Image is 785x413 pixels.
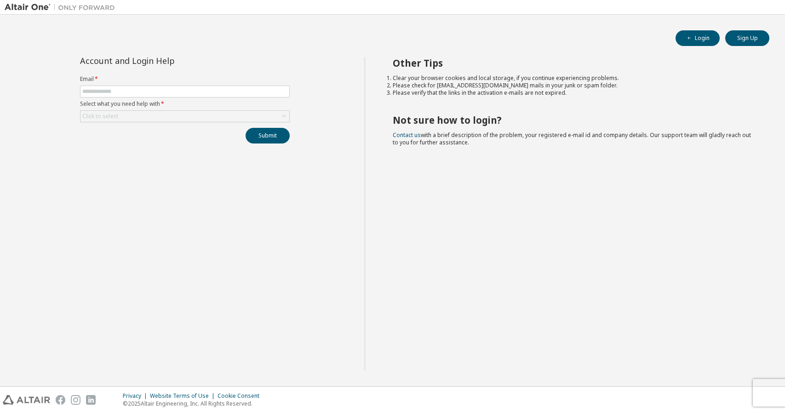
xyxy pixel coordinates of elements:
img: Altair One [5,3,120,12]
li: Please check for [EMAIL_ADDRESS][DOMAIN_NAME] mails in your junk or spam folder. [393,82,753,89]
img: facebook.svg [56,395,65,405]
p: © 2025 Altair Engineering, Inc. All Rights Reserved. [123,400,265,407]
button: Login [676,30,720,46]
button: Sign Up [725,30,769,46]
div: Account and Login Help [80,57,248,64]
div: Website Terms of Use [150,392,218,400]
label: Email [80,75,290,83]
img: linkedin.svg [86,395,96,405]
a: Contact us [393,131,421,139]
h2: Not sure how to login? [393,114,753,126]
button: Submit [246,128,290,143]
img: instagram.svg [71,395,80,405]
div: Click to select [80,111,289,122]
div: Click to select [82,113,118,120]
div: Cookie Consent [218,392,265,400]
li: Please verify that the links in the activation e-mails are not expired. [393,89,753,97]
li: Clear your browser cookies and local storage, if you continue experiencing problems. [393,75,753,82]
div: Privacy [123,392,150,400]
label: Select what you need help with [80,100,290,108]
h2: Other Tips [393,57,753,69]
img: altair_logo.svg [3,395,50,405]
span: with a brief description of the problem, your registered e-mail id and company details. Our suppo... [393,131,751,146]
